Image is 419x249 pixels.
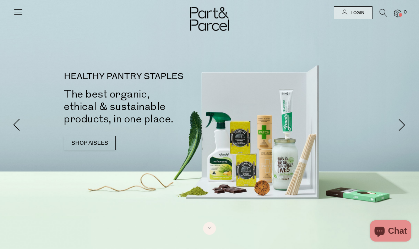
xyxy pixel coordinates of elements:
a: Login [334,6,372,19]
span: 0 [402,9,408,16]
p: HEALTHY PANTRY STAPLES [64,72,220,81]
a: 0 [394,10,401,17]
h2: The best organic, ethical & sustainable products, in one place. [64,88,220,125]
img: Part&Parcel [190,7,229,31]
inbox-online-store-chat: Shopify online store chat [368,220,413,243]
span: Login [349,10,364,16]
a: SHOP AISLES [64,136,116,150]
